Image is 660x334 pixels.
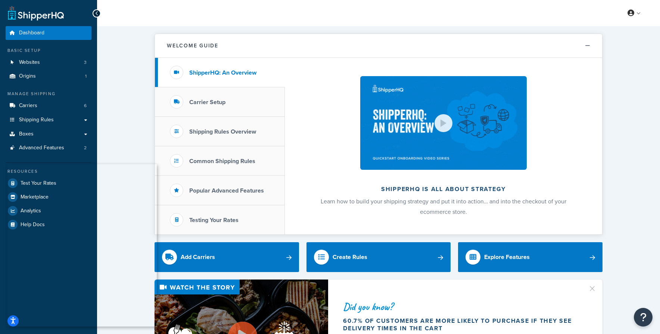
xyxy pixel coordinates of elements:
[181,252,215,262] div: Add Carriers
[189,128,256,135] h3: Shipping Rules Overview
[6,204,91,218] a: Analytics
[6,168,91,175] div: Resources
[6,141,91,155] a: Advanced Features2
[6,113,91,127] a: Shipping Rules
[305,186,582,193] h2: ShipperHQ is all about strategy
[6,218,91,231] a: Help Docs
[6,141,91,155] li: Advanced Features
[343,317,579,332] div: 60.7% of customers are more likely to purchase if they see delivery times in the cart
[167,43,218,49] h2: Welcome Guide
[189,158,255,165] h3: Common Shipping Rules
[155,242,299,272] a: Add Carriers
[6,26,91,40] a: Dashboard
[6,177,91,190] a: Test Your Rates
[85,73,87,79] span: 1
[458,242,603,272] a: Explore Features
[6,91,91,97] div: Manage Shipping
[19,73,36,79] span: Origins
[189,187,264,194] h3: Popular Advanced Features
[634,308,653,327] button: Open Resource Center
[333,252,367,262] div: Create Rules
[6,69,91,83] li: Origins
[19,30,44,36] span: Dashboard
[306,242,451,272] a: Create Rules
[189,69,256,76] h3: ShipperHQ: An Overview
[84,103,87,109] span: 6
[19,131,34,137] span: Boxes
[19,117,54,123] span: Shipping Rules
[360,76,527,170] img: ShipperHQ is all about strategy
[189,99,225,106] h3: Carrier Setup
[6,69,91,83] a: Origins1
[6,190,91,204] a: Marketplace
[155,34,602,58] button: Welcome Guide
[84,59,87,66] span: 3
[6,56,91,69] li: Websites
[6,99,91,113] li: Carriers
[189,217,239,224] h3: Testing Your Rates
[6,56,91,69] a: Websites3
[84,145,87,151] span: 2
[19,145,64,151] span: Advanced Features
[19,59,40,66] span: Websites
[6,99,91,113] a: Carriers6
[19,103,37,109] span: Carriers
[6,127,91,141] a: Boxes
[321,197,566,216] span: Learn how to build your shipping strategy and put it into action… and into the checkout of your e...
[6,47,91,54] div: Basic Setup
[343,302,579,312] div: Did you know?
[7,164,157,327] iframe: To enrich screen reader interactions, please activate Accessibility in Grammarly extension settings
[484,252,530,262] div: Explore Features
